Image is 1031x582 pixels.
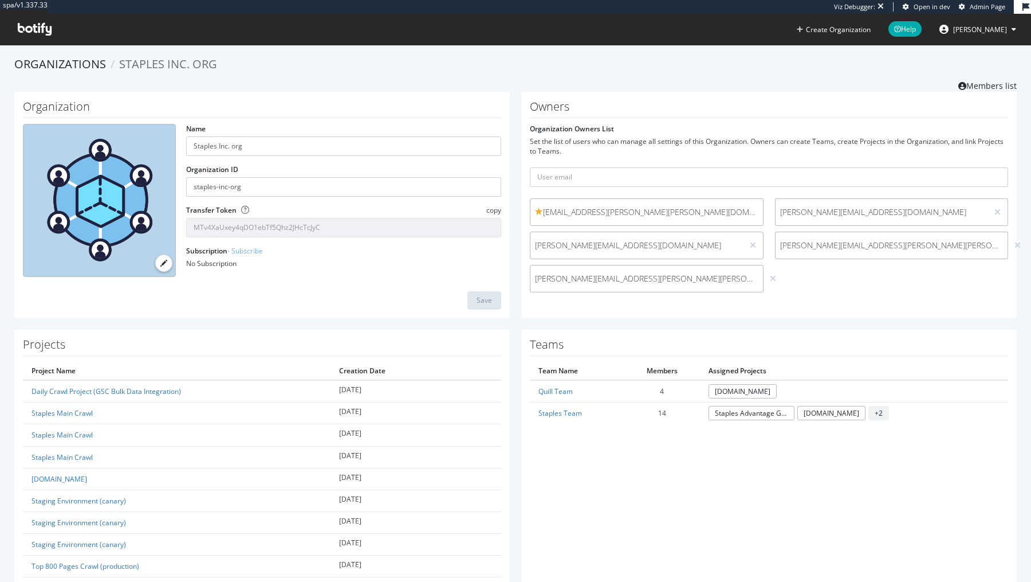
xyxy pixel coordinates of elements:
h1: Owners [530,100,1008,118]
a: Organizations [14,56,106,72]
label: Subscription [186,246,263,256]
a: Staples Main Crawl [32,408,93,418]
a: [DOMAIN_NAME] [797,406,865,420]
td: [DATE] [330,468,501,490]
a: Staging Environment (canary) [32,518,126,528]
h1: Projects [23,338,501,356]
td: [DATE] [330,490,501,511]
a: [DOMAIN_NAME] [709,384,777,399]
input: User email [530,167,1008,187]
td: [DATE] [330,534,501,556]
td: [DATE] [330,380,501,403]
a: - Subscribe [227,246,263,256]
a: Staples Advantage GSC Bulk Data Project [709,406,794,420]
ol: breadcrumbs [14,56,1017,73]
span: Open in dev [914,2,950,11]
input: name [186,136,501,156]
span: Admin Page [970,2,1005,11]
a: Top 800 Pages Crawl (production) [32,561,139,571]
a: Staging Environment (canary) [32,496,126,506]
div: No Subscription [186,259,501,268]
button: Save [467,291,501,310]
input: Organization ID [186,177,501,197]
label: Name [186,124,206,134]
td: [DATE] [330,556,501,577]
label: Organization Owners List [530,124,614,134]
a: Staging Environment (canary) [32,540,126,549]
span: [PERSON_NAME][EMAIL_ADDRESS][PERSON_NAME][PERSON_NAME][DOMAIN_NAME] [780,240,1004,251]
td: [DATE] [330,424,501,446]
span: [PERSON_NAME][EMAIL_ADDRESS][DOMAIN_NAME] [780,206,983,218]
button: [PERSON_NAME] [930,20,1025,38]
div: Viz Debugger: [834,2,875,11]
a: Members list [958,77,1017,92]
a: Quill Team [538,386,573,396]
td: [DATE] [330,446,501,468]
span: [PERSON_NAME][EMAIL_ADDRESS][DOMAIN_NAME] [535,240,738,251]
h1: Teams [530,338,1008,356]
a: Admin Page [959,2,1005,11]
a: Staples Main Crawl [32,430,93,440]
th: Project Name [23,362,330,380]
span: [EMAIL_ADDRESS][PERSON_NAME][PERSON_NAME][DOMAIN_NAME] [535,206,758,218]
span: Help [888,21,922,37]
span: + 2 [868,406,889,420]
div: Save [477,295,492,305]
td: [DATE] [330,403,501,424]
a: [DOMAIN_NAME] [32,474,87,484]
th: Assigned Projects [700,362,1008,380]
a: Open in dev [903,2,950,11]
span: dalton [953,25,1007,34]
button: Create Organization [796,24,871,35]
a: Daily Crawl Project (GSC Bulk Data Integration) [32,386,181,396]
h1: Organization [23,100,501,118]
th: Team Name [530,362,624,380]
td: 14 [624,403,699,424]
td: 4 [624,380,699,403]
span: [PERSON_NAME][EMAIL_ADDRESS][PERSON_NAME][PERSON_NAME][DOMAIN_NAME] [535,273,758,284]
label: Transfer Token [186,205,237,215]
span: Staples Inc. org [119,56,217,72]
span: copy [486,205,501,215]
a: Staples Team [538,408,582,418]
th: Creation Date [330,362,501,380]
th: Members [624,362,699,380]
div: Set the list of users who can manage all settings of this Organization. Owners can create Teams, ... [530,136,1008,156]
a: Staples Main Crawl [32,452,93,462]
td: [DATE] [330,511,501,533]
label: Organization ID [186,165,238,174]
